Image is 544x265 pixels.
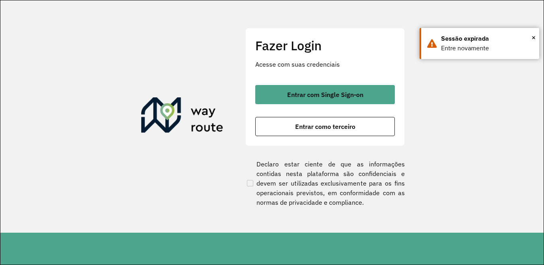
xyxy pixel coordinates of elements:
[245,159,405,207] label: Declaro estar ciente de que as informações contidas nesta plataforma são confidenciais e devem se...
[295,123,355,130] span: Entrar como terceiro
[532,32,536,44] span: ×
[255,38,395,53] h2: Fazer Login
[441,34,533,44] div: Sessão expirada
[255,85,395,104] button: button
[255,117,395,136] button: button
[287,91,363,98] span: Entrar com Single Sign-on
[141,97,223,136] img: Roteirizador AmbevTech
[255,59,395,69] p: Acesse com suas credenciais
[441,44,533,53] div: Entre novamente
[532,32,536,44] button: Close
